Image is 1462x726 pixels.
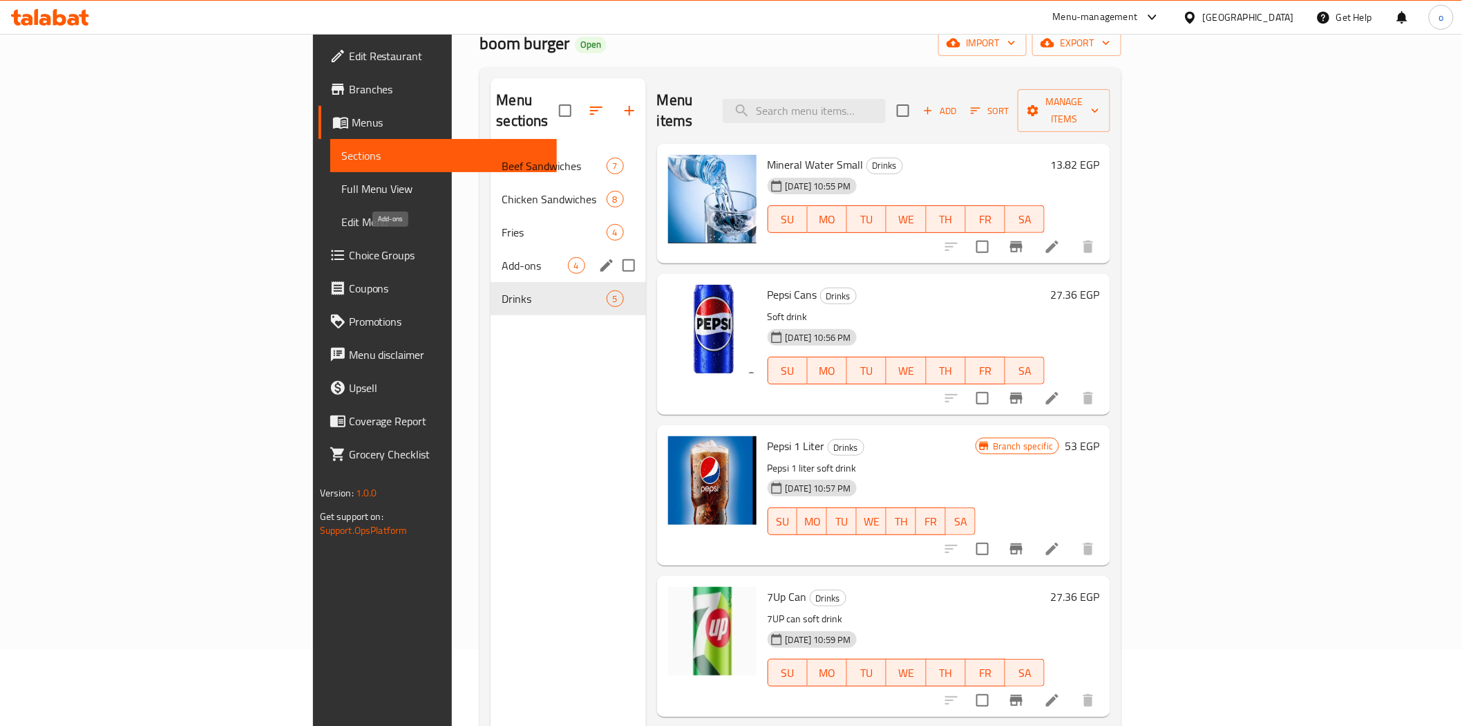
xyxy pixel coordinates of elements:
[886,357,926,384] button: WE
[813,210,842,230] span: MO
[502,257,567,274] span: Add-ons
[971,103,1009,119] span: Sort
[1011,210,1039,230] span: SA
[951,512,970,532] span: SA
[918,100,962,122] button: Add
[319,371,557,404] a: Upsell
[1072,230,1105,263] button: delete
[341,147,546,164] span: Sections
[723,99,886,123] input: search
[320,508,383,525] span: Get support on:
[918,100,962,122] span: Add item
[810,590,846,606] span: Drinks
[853,663,881,683] span: TU
[932,663,960,683] span: TH
[780,482,857,495] span: [DATE] 10:57 PM
[808,357,847,384] button: MO
[857,508,886,535] button: WE
[668,436,757,525] img: Pepsi 1 Liter
[607,193,623,206] span: 8
[1005,659,1045,687] button: SA
[892,512,911,532] span: TH
[1050,285,1099,304] h6: 27.36 EGP
[820,288,857,304] div: Drinks
[962,100,1018,122] span: Sort items
[987,440,1058,453] span: Branch specific
[502,158,606,174] div: Beef Sandwiches
[502,290,606,307] span: Drinks
[356,484,377,502] span: 1.0.0
[968,686,997,715] span: Select to update
[607,191,624,207] div: items
[319,39,557,73] a: Edit Restaurant
[575,37,607,53] div: Open
[1005,205,1045,233] button: SA
[349,413,546,429] span: Coverage Report
[810,590,846,606] div: Drinks
[813,663,842,683] span: MO
[349,380,546,396] span: Upsell
[1053,9,1138,26] div: Menu-management
[1203,10,1294,25] div: [GEOGRAPHIC_DATA]
[1050,155,1099,174] h6: 13.82 EGP
[866,158,903,174] div: Drinks
[971,361,1000,381] span: FR
[607,158,624,174] div: items
[949,35,1016,52] span: import
[847,659,886,687] button: TU
[966,357,1005,384] button: FR
[927,357,966,384] button: TH
[927,659,966,687] button: TH
[828,440,864,456] span: Drinks
[349,346,546,363] span: Menu disclaimer
[889,96,918,125] span: Select section
[921,103,958,119] span: Add
[1439,10,1443,25] span: o
[491,144,645,321] nav: Menu sections
[1000,684,1033,717] button: Branch-specific-item
[927,205,966,233] button: TH
[349,48,546,64] span: Edit Restaurant
[491,149,645,183] div: Beef Sandwiches7
[886,205,926,233] button: WE
[1065,436,1099,456] h6: 53 EGP
[330,172,557,205] a: Full Menu View
[668,587,757,676] img: 7Up Can
[774,512,792,532] span: SU
[971,663,1000,683] span: FR
[319,305,557,338] a: Promotions
[946,508,976,535] button: SA
[1018,89,1110,132] button: Manage items
[668,155,757,243] img: Mineral Water Small
[892,663,920,683] span: WE
[341,180,546,197] span: Full Menu View
[319,404,557,438] a: Coverage Report
[1044,390,1061,407] a: Edit menu item
[768,284,817,305] span: Pepsi Cans
[922,512,940,532] span: FR
[568,257,585,274] div: items
[774,361,802,381] span: SU
[575,39,607,50] span: Open
[916,508,946,535] button: FR
[768,460,976,477] p: Pepsi 1 liter soft drink
[862,512,881,532] span: WE
[349,280,546,297] span: Coupons
[1044,692,1061,709] a: Edit menu item
[349,446,546,463] span: Grocery Checklist
[352,114,546,131] span: Menus
[827,508,857,535] button: TU
[768,357,808,384] button: SU
[502,191,606,207] span: Chicken Sandwiches
[768,205,808,233] button: SU
[596,255,617,276] button: edit
[768,154,864,175] span: Mineral Water Small
[813,361,842,381] span: MO
[349,313,546,330] span: Promotions
[768,508,798,535] button: SU
[341,214,546,230] span: Edit Menu
[319,272,557,305] a: Coupons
